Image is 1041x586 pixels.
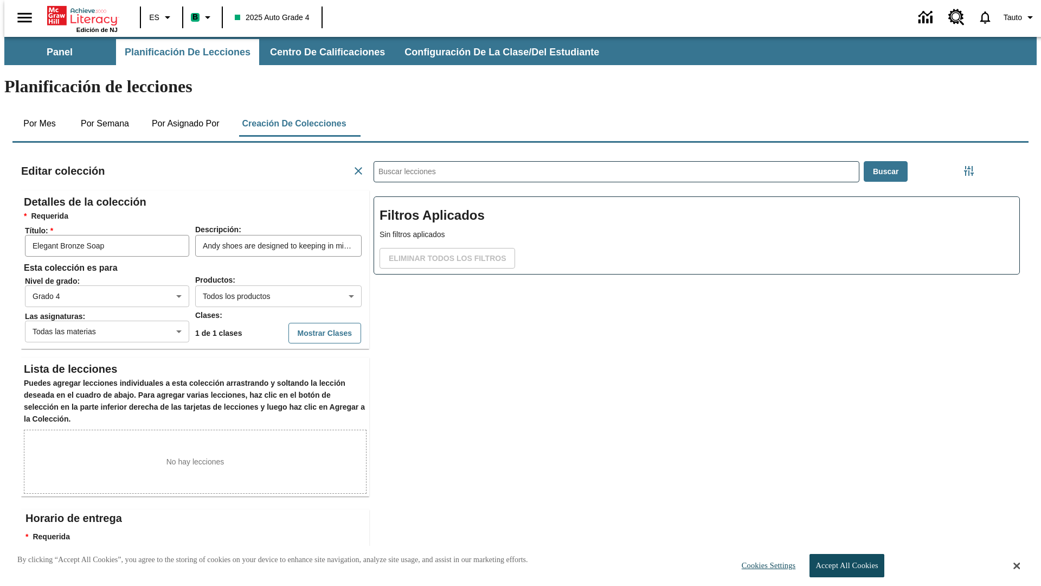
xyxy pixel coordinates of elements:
span: ES [149,12,159,23]
h2: Filtros Aplicados [380,202,1014,229]
h6: Esta colección es para [24,260,367,276]
button: Abrir el menú lateral [9,2,41,34]
a: Notificaciones [971,3,999,31]
div: Filtros Aplicados [374,196,1020,275]
p: Requerida [25,531,369,543]
button: Configuración de la clase/del estudiante [396,39,608,65]
span: Nivel de grado : [25,277,194,285]
button: Cancelar [348,160,369,182]
h2: Horario de entrega [25,509,369,527]
div: Subbarra de navegación [4,37,1037,65]
button: Boost El color de la clase es verde menta. Cambiar el color de la clase. [187,8,219,27]
span: Panel [47,46,73,59]
span: Edición de NJ [76,27,118,33]
h1: Planificación de lecciones [4,77,1037,97]
p: No hay lecciones [166,456,224,468]
p: 1 de 1 clases [195,328,242,339]
p: Sin filtros aplicados [380,229,1014,240]
button: Cookies Settings [732,555,800,577]
p: By clicking “Accept All Cookies”, you agree to the storing of cookies on your device to enhance s... [17,555,528,565]
button: Por semana [72,111,138,137]
input: Descripción [195,235,362,257]
button: Creación de colecciones [233,111,355,137]
h2: Detalles de la colección [24,193,367,211]
span: Configuración de la clase/del estudiante [404,46,599,59]
span: B [192,10,198,24]
input: Tí­tulo [25,235,189,257]
h6: Puedes agregar lecciones individuales a esta colección arrastrando y soltando la lección deseada ... [24,378,367,425]
button: Por mes [12,111,67,137]
span: Descripción : [195,225,241,234]
div: Portada [47,4,118,33]
span: Tí­tulo : [25,226,194,235]
button: Close [1013,561,1020,571]
span: Tauto [1004,12,1022,23]
a: Centro de recursos, Se abrirá en una pestaña nueva. [942,3,971,32]
a: Portada [47,5,118,27]
button: Planificación de lecciones [116,39,259,65]
div: Subbarra de navegación [4,39,609,65]
input: Buscar lecciones [374,162,859,182]
button: Menú lateral de filtros [958,160,980,182]
button: Panel [5,39,114,65]
span: Clases : [195,311,222,320]
h6: Requerida [24,211,367,222]
div: Grado 4 [25,285,189,307]
h2: Editar colección [21,162,105,180]
span: Las asignaturas : [25,312,194,321]
div: Todos los productos [195,285,362,307]
button: Centro de calificaciones [261,39,394,65]
button: Accept All Cookies [809,554,884,577]
button: Por asignado por [143,111,228,137]
span: Productos : [195,276,235,284]
button: Buscar [864,161,908,182]
div: Todas las materias [25,321,189,342]
button: Lenguaje: ES, Selecciona un idioma [144,8,179,27]
span: 2025 Auto Grade 4 [235,12,310,23]
span: Planificación de lecciones [125,46,250,59]
h2: Lista de lecciones [24,360,367,378]
span: Centro de calificaciones [270,46,385,59]
button: Mostrar Clases [288,323,361,344]
button: Perfil/Configuración [999,8,1041,27]
a: Centro de información [912,3,942,33]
